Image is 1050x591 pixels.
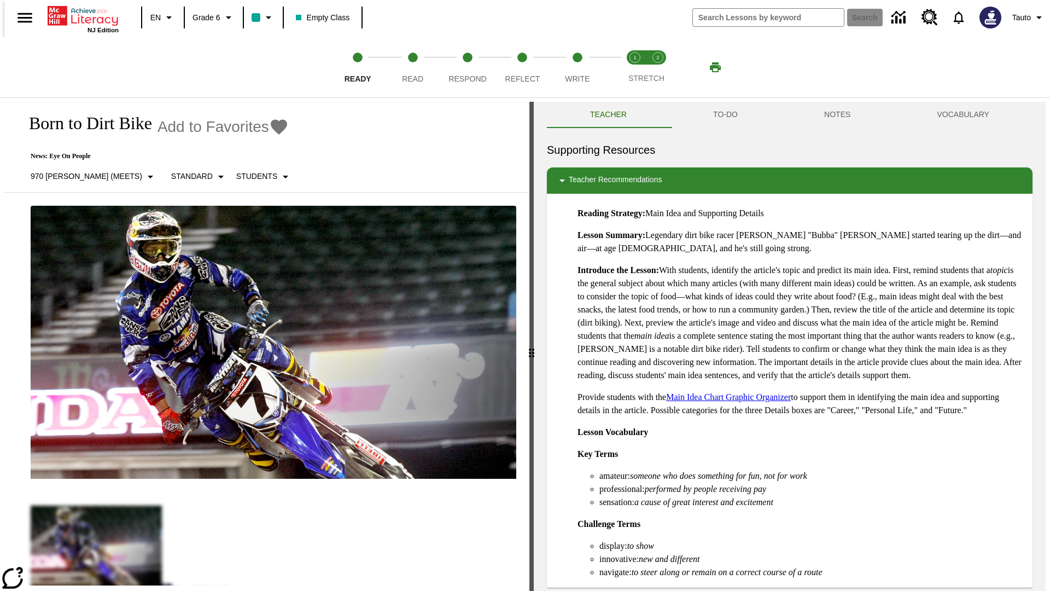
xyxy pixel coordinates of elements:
h1: Born to Dirt Bike [17,113,152,134]
span: Ready [345,74,371,83]
strong: Key Terms [577,449,618,459]
button: Open side menu [9,2,41,34]
li: amateur: [599,470,1024,483]
strong: Lesson Summary: [577,230,645,240]
em: topic [990,265,1008,275]
strong: Introduce the Lesson: [577,265,659,275]
p: Legendary dirt bike racer [PERSON_NAME] "Bubba" [PERSON_NAME] started tearing up the dirt—and air... [577,229,1024,255]
img: Avatar [979,7,1001,28]
em: main idea [634,331,669,340]
button: Profile/Settings [1008,8,1050,27]
p: Provide students with the to support them in identifying the main idea and supporting details in ... [577,391,1024,417]
text: 1 [633,55,636,60]
button: Select Student [232,167,296,187]
button: Teacher [547,102,670,128]
a: Notifications [944,3,973,32]
em: new and different [639,554,699,564]
div: Teacher Recommendations [547,167,1032,194]
div: reading [4,102,529,586]
h6: Supporting Resources [547,141,1032,159]
p: News: Eye On People [17,152,296,160]
p: Main Idea and Supporting Details [577,207,1024,220]
button: Respond step 3 of 5 [436,37,499,97]
li: innovative: [599,553,1024,566]
span: NJ Edition [87,27,119,33]
button: Read step 2 of 5 [381,37,444,97]
em: performed by people receiving pay [645,484,766,494]
a: Main Idea Chart Graphic Organizer [666,392,791,402]
button: Write step 5 of 5 [546,37,609,97]
p: Teacher Recommendations [569,174,662,187]
li: professional: [599,483,1024,496]
p: With students, identify the article's topic and predict its main idea. First, remind students tha... [577,264,1024,382]
text: 2 [656,55,659,60]
li: display: [599,540,1024,553]
button: Grade: Grade 6, Select a grade [188,8,240,27]
em: to show [627,541,654,551]
a: Resource Center, Will open in new tab [915,3,944,32]
p: Standard [171,171,213,182]
button: VOCABULARY [894,102,1032,128]
span: Respond [448,74,486,83]
li: sensation: [599,496,1024,509]
em: a cause of great interest and excitement [634,497,773,507]
strong: Challenge Terms [577,519,640,529]
span: Read [402,74,423,83]
button: Language: EN, Select a language [145,8,180,27]
strong: Reading Strategy: [577,208,645,218]
button: Select Lexile, 970 Lexile (Meets) [26,167,161,187]
button: TO-DO [670,102,781,128]
strong: Lesson Vocabulary [577,427,648,437]
span: Empty Class [296,12,350,24]
span: STRETCH [628,74,664,83]
span: Tauto [1012,12,1031,24]
li: navigate: [599,566,1024,579]
span: Write [565,74,590,83]
span: Add to Favorites [157,118,269,136]
button: Add to Favorites - Born to Dirt Bike [157,117,289,136]
button: Stretch Read step 1 of 2 [619,37,651,97]
input: search field [693,9,844,26]
span: Grade 6 [192,12,220,24]
p: 970 [PERSON_NAME] (Meets) [31,171,142,182]
button: Class color is teal. Change class color [247,8,279,27]
span: Reflect [505,74,540,83]
div: Home [48,4,119,33]
img: Motocross racer James Stewart flies through the air on his dirt bike. [31,206,516,479]
button: Select a new avatar [973,3,1008,32]
div: Instructional Panel Tabs [547,102,1032,128]
div: Press Enter or Spacebar and then press right and left arrow keys to move the slider [529,102,534,591]
em: to steer along or remain on a correct course of a route [632,567,822,577]
span: EN [150,12,161,24]
em: someone who does something for fun, not for work [630,471,807,480]
button: Print [698,57,733,77]
button: Scaffolds, Standard [167,167,232,187]
a: Data Center [885,3,915,33]
button: NOTES [781,102,894,128]
button: Stretch Respond step 2 of 2 [642,37,674,97]
button: Reflect step 4 of 5 [491,37,554,97]
button: Ready step 1 of 5 [326,37,389,97]
div: activity [534,102,1046,591]
p: Students [236,171,277,182]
